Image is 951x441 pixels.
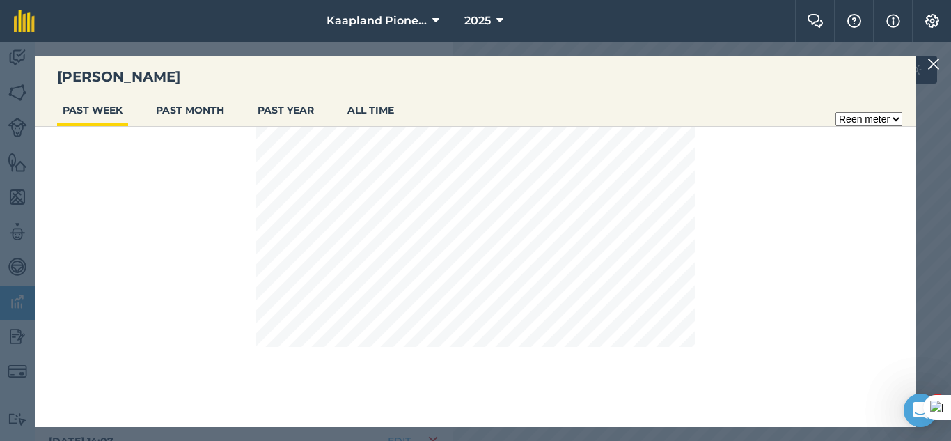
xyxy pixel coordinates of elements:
[927,56,940,72] img: svg+xml;base64,PHN2ZyB4bWxucz0iaHR0cDovL3d3dy53My5vcmcvMjAwMC9zdmciIHdpZHRoPSIyMiIgaGVpZ2h0PSIzMC...
[327,13,427,29] span: Kaapland Pioneer
[904,394,937,427] iframe: Intercom live chat
[342,97,400,123] button: ALL TIME
[464,13,491,29] span: 2025
[14,10,35,32] img: fieldmargin Logo
[57,97,128,123] button: PAST WEEK
[924,14,941,28] img: A cog icon
[150,97,230,123] button: PAST MONTH
[932,394,943,405] span: 2
[886,13,900,29] img: svg+xml;base64,PHN2ZyB4bWxucz0iaHR0cDovL3d3dy53My5vcmcvMjAwMC9zdmciIHdpZHRoPSIxNyIgaGVpZ2h0PSIxNy...
[35,67,916,86] h3: [PERSON_NAME]
[252,97,320,123] button: PAST YEAR
[846,14,863,28] img: A question mark icon
[807,14,824,28] img: Two speech bubbles overlapping with the left bubble in the forefront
